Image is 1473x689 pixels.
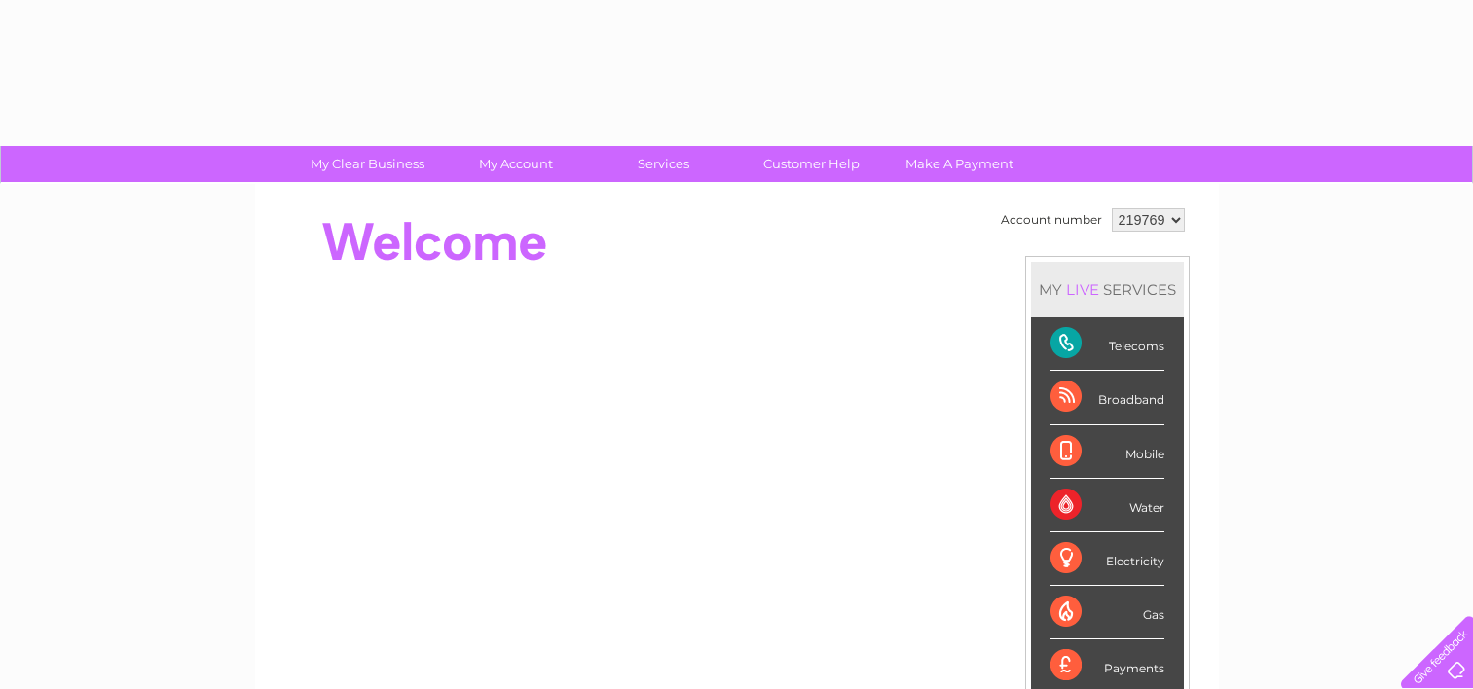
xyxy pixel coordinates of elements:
[996,203,1107,236] td: Account number
[1050,586,1164,639] div: Gas
[1062,280,1103,299] div: LIVE
[1050,371,1164,424] div: Broadband
[435,146,596,182] a: My Account
[879,146,1040,182] a: Make A Payment
[1050,479,1164,532] div: Water
[1050,317,1164,371] div: Telecoms
[583,146,744,182] a: Services
[731,146,892,182] a: Customer Help
[1050,532,1164,586] div: Electricity
[1031,262,1184,317] div: MY SERVICES
[1050,425,1164,479] div: Mobile
[287,146,448,182] a: My Clear Business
